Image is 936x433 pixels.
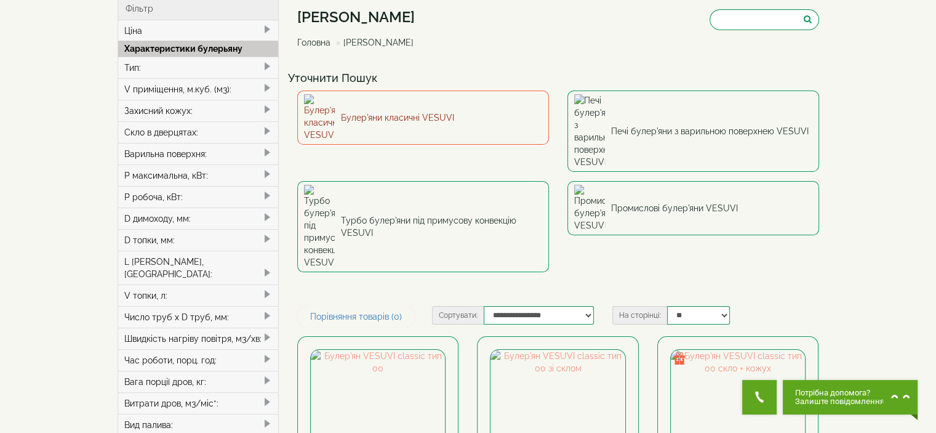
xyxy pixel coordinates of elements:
[297,38,330,47] a: Головна
[288,72,828,84] h4: Уточнити Пошук
[118,143,279,164] div: Варильна поверхня:
[118,121,279,143] div: Скло в дверцятах:
[118,20,279,41] div: Ціна
[297,306,415,327] a: Порівняння товарів (0)
[432,306,484,325] label: Сортувати:
[574,185,605,232] img: Промислові булер'яни VESUVI
[118,100,279,121] div: Захисний кожух:
[304,94,335,141] img: Булер'яни класичні VESUVI
[297,91,549,145] a: Булер'яни класичні VESUVI Булер'яни класичні VESUVI
[118,41,279,57] div: Характеристики булерьяну
[118,349,279,371] div: Час роботи, порц. год:
[795,389,884,397] span: Потрібна допомога?
[118,371,279,392] div: Вага порції дров, кг:
[742,380,777,415] button: Get Call button
[673,352,686,365] img: gift
[118,285,279,306] div: V топки, л:
[567,181,819,235] a: Промислові булер'яни VESUVI Промислові булер'яни VESUVI
[333,36,414,49] li: [PERSON_NAME]
[118,57,279,78] div: Тип:
[297,9,423,25] h1: [PERSON_NAME]
[297,181,549,272] a: Турбо булер'яни під примусову конвекцію VESUVI Турбо булер'яни під примусову конвекцію VESUVI
[118,164,279,186] div: P максимальна, кВт:
[118,392,279,414] div: Витрати дров, м3/міс*:
[118,328,279,349] div: Швидкість нагріву повітря, м3/хв:
[118,208,279,229] div: D димоходу, мм:
[795,397,884,406] span: Залиште повідомлення
[304,185,335,269] img: Турбо булер'яни під примусову конвекцію VESUVI
[118,251,279,285] div: L [PERSON_NAME], [GEOGRAPHIC_DATA]:
[567,91,819,172] a: Печі булер'яни з варильною поверхнею VESUVI Печі булер'яни з варильною поверхнею VESUVI
[118,229,279,251] div: D топки, мм:
[118,306,279,328] div: Число труб x D труб, мм:
[574,94,605,168] img: Печі булер'яни з варильною поверхнею VESUVI
[612,306,667,325] label: На сторінці:
[118,78,279,100] div: V приміщення, м.куб. (м3):
[783,380,918,415] button: Chat button
[118,186,279,208] div: P робоча, кВт:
